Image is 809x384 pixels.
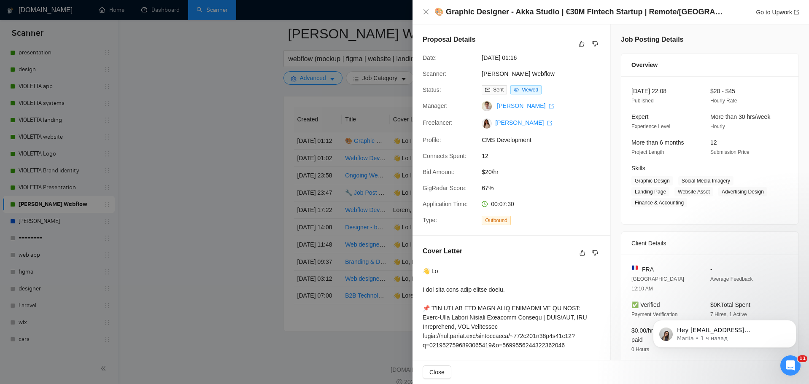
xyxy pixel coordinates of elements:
span: mail [485,87,490,92]
span: Vadym [38,47,56,53]
span: Status: [423,86,441,93]
span: [DATE] 01:16 [482,53,608,62]
span: eye [514,87,519,92]
span: CMS Development [482,135,608,145]
span: Bid Amount: [423,169,455,175]
span: 0 Hours [631,346,649,352]
p: Был в сети 11 ч назад [41,11,105,19]
h1: Vadym [41,4,63,11]
span: Hourly [710,124,725,129]
div: Vadym говорит… [7,33,162,120]
span: More than 6 months [631,139,684,146]
div: Profile image for VadymVadymиз [DOMAIN_NAME]Upgrade your scanner to train it 👑Thanks for submitti... [7,33,162,110]
span: [GEOGRAPHIC_DATA] 12:10 AM [631,276,684,292]
span: из [DOMAIN_NAME] [56,47,110,53]
span: More than 30 hrs/week [710,113,770,120]
span: $20 - $45 [710,88,735,94]
span: 67% [482,183,608,193]
span: 1 reaction [84,275,105,295]
span: Viewed [522,87,538,93]
span: like [579,40,585,47]
a: [PERSON_NAME] export [497,102,554,109]
span: $20/hr [482,167,608,177]
span: Payment Verification [631,311,677,317]
span: Manager: [423,102,448,109]
a: Go to Upworkexport [756,9,799,16]
h5: Proposal Details [423,35,475,45]
img: 🇫🇷 [632,265,638,271]
button: Close [423,365,451,379]
button: Close [423,8,429,16]
span: Average Feedback [710,276,753,282]
span: Graphic Design [631,176,673,185]
span: 00:07:30 [491,201,514,207]
span: dislike [592,250,598,256]
span: 💜 [44,277,61,293]
img: Profile image for Vadym [24,5,38,18]
span: Project Length [631,149,664,155]
div: Client Details [631,232,788,255]
span: Profile: [423,137,441,143]
a: [PERSON_NAME] export [495,119,552,126]
span: Published [631,98,654,104]
button: Главная [132,3,148,19]
span: Skills [631,165,645,172]
span: Website Asset [674,187,713,196]
span: 👎 [86,277,103,293]
img: Profile image for Vadym [17,43,31,57]
span: [DATE] 22:08 [631,88,666,94]
h4: 🎨 Graphic Designer - Akka Studio | €30M Fintech Startup | Remote/[GEOGRAPHIC_DATA] [434,7,725,17]
span: Expert [631,113,648,120]
span: export [547,121,552,126]
img: c1HuregZBlVJPzJhAGb0lWPBfs51HOQe8r_ZBNMIvSqI_842_OtioNjABHVTm0TU6n [482,118,492,129]
span: Finance & Accounting [631,198,687,207]
span: clock-circle [482,201,488,207]
span: export [549,104,554,109]
span: tada reaction [105,275,127,295]
span: Social Media Imagery [678,176,733,185]
span: $0.00/hr avg hourly rate paid [631,327,694,343]
h5: Job Posting Details [621,35,683,45]
button: dislike [590,248,600,258]
span: Scanner: [423,70,446,77]
span: Advertising Design [718,187,767,196]
span: close [423,8,429,15]
iframe: Intercom live chat [780,355,801,376]
h5: Cover Letter [423,246,462,256]
span: export [794,10,799,15]
button: like [577,248,588,258]
span: Hourly Rate [710,98,737,104]
span: 12 [710,139,717,146]
button: go back [5,3,22,19]
span: 11 [798,355,807,362]
span: Overview [631,60,658,70]
span: like [580,250,585,256]
iframe: Intercom notifications сообщение [640,302,809,361]
span: 12 [482,151,608,161]
span: Close [429,368,445,377]
span: FRA [642,265,654,274]
b: Upgrade your scanner to train it 👑 [17,64,148,81]
button: dislike [590,39,600,49]
span: Connects Spent: [423,153,467,159]
button: like [577,39,587,49]
span: Application Time: [423,201,468,207]
span: Type: [423,217,437,223]
span: [PERSON_NAME] Webflow [482,69,608,78]
span: 🎉 [108,277,124,293]
span: Submission Price [710,149,750,155]
span: Landing Page [631,187,669,196]
span: Sent [493,87,504,93]
span: dislike [592,40,598,47]
span: Experience Level [631,124,670,129]
span: ✅ Verified [631,301,660,308]
span: Freelancer: [423,119,453,126]
span: purple heart reaction [42,275,63,295]
span: - [710,266,712,273]
span: sleeping reaction [63,275,84,295]
span: $0K Total Spent [710,301,750,308]
span: 😴 [63,277,85,293]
